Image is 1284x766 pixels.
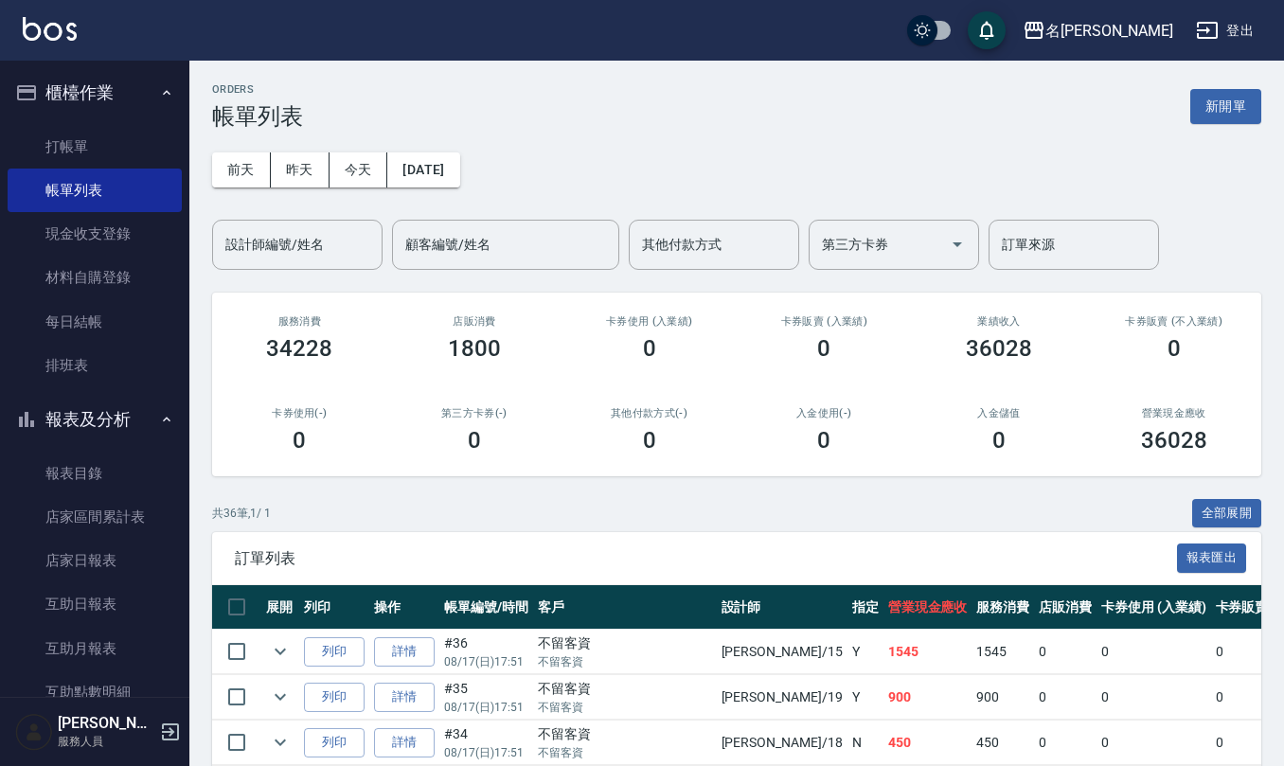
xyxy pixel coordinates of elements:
button: expand row [266,683,294,711]
td: 0 [1034,630,1097,674]
h2: 卡券使用 (入業績) [584,315,714,328]
h2: 店販消費 [410,315,540,328]
td: 1545 [883,630,972,674]
h2: 卡券販賣 (不入業績) [1109,315,1239,328]
h3: 34228 [266,335,332,362]
a: 每日結帳 [8,300,182,344]
td: Y [847,630,883,674]
p: 08/17 (日) 17:51 [444,653,528,670]
h3: 服務消費 [235,315,365,328]
button: [DATE] [387,152,459,187]
a: 互助日報表 [8,582,182,626]
button: 櫃檯作業 [8,68,182,117]
a: 詳情 [374,637,435,667]
h3: 0 [817,335,830,362]
button: expand row [266,728,294,757]
img: Logo [23,17,77,41]
button: 前天 [212,152,271,187]
h3: 0 [468,427,481,454]
button: 列印 [304,728,365,757]
button: expand row [266,637,294,666]
div: 名[PERSON_NAME] [1045,19,1173,43]
td: 0 [1097,721,1211,765]
td: 0 [1097,675,1211,720]
a: 帳單列表 [8,169,182,212]
h3: 0 [817,427,830,454]
p: 不留客資 [538,699,712,716]
button: 昨天 [271,152,330,187]
h3: 帳單列表 [212,103,303,130]
h3: 36028 [1141,427,1207,454]
th: 展開 [261,585,299,630]
h2: 其他付款方式(-) [584,407,714,419]
p: 不留客資 [538,744,712,761]
div: 不留客資 [538,724,712,744]
p: 不留客資 [538,653,712,670]
p: 08/17 (日) 17:51 [444,744,528,761]
th: 店販消費 [1034,585,1097,630]
a: 詳情 [374,728,435,757]
h5: [PERSON_NAME] [58,714,154,733]
a: 詳情 [374,683,435,712]
button: 全部展開 [1192,499,1262,528]
th: 卡券使用 (入業績) [1097,585,1211,630]
button: Open [942,229,972,259]
a: 店家日報表 [8,539,182,582]
button: 列印 [304,683,365,712]
td: #36 [439,630,533,674]
th: 操作 [369,585,439,630]
td: [PERSON_NAME] /19 [717,675,847,720]
h2: 卡券販賣 (入業績) [759,315,889,328]
a: 排班表 [8,344,182,387]
h3: 0 [643,335,656,362]
td: #34 [439,721,533,765]
th: 列印 [299,585,369,630]
a: 互助點數明細 [8,670,182,714]
td: 900 [972,675,1034,720]
h3: 0 [1168,335,1181,362]
td: [PERSON_NAME] /18 [717,721,847,765]
span: 訂單列表 [235,549,1177,568]
h2: 卡券使用(-) [235,407,365,419]
h2: 業績收入 [935,315,1064,328]
div: 不留客資 [538,633,712,653]
th: 帳單編號/時間 [439,585,533,630]
button: 今天 [330,152,388,187]
h2: 入金儲值 [935,407,1064,419]
img: Person [15,713,53,751]
p: 共 36 筆, 1 / 1 [212,505,271,522]
th: 客戶 [533,585,717,630]
p: 08/17 (日) 17:51 [444,699,528,716]
h3: 0 [992,427,1006,454]
td: 1545 [972,630,1034,674]
h2: ORDERS [212,83,303,96]
th: 營業現金應收 [883,585,972,630]
td: 0 [1097,630,1211,674]
td: Y [847,675,883,720]
h3: 0 [643,427,656,454]
a: 報表目錄 [8,452,182,495]
th: 服務消費 [972,585,1034,630]
h3: 0 [293,427,306,454]
h3: 1800 [448,335,501,362]
td: N [847,721,883,765]
a: 現金收支登錄 [8,212,182,256]
a: 新開單 [1190,97,1261,115]
td: 0 [1034,721,1097,765]
td: 450 [883,721,972,765]
button: 新開單 [1190,89,1261,124]
td: [PERSON_NAME] /15 [717,630,847,674]
a: 互助月報表 [8,627,182,670]
td: 900 [883,675,972,720]
h2: 第三方卡券(-) [410,407,540,419]
a: 店家區間累計表 [8,495,182,539]
p: 服務人員 [58,733,154,750]
a: 報表匯出 [1177,548,1247,566]
a: 材料自購登錄 [8,256,182,299]
th: 設計師 [717,585,847,630]
button: 報表及分析 [8,395,182,444]
button: 名[PERSON_NAME] [1015,11,1181,50]
button: 登出 [1188,13,1261,48]
td: 450 [972,721,1034,765]
td: 0 [1034,675,1097,720]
